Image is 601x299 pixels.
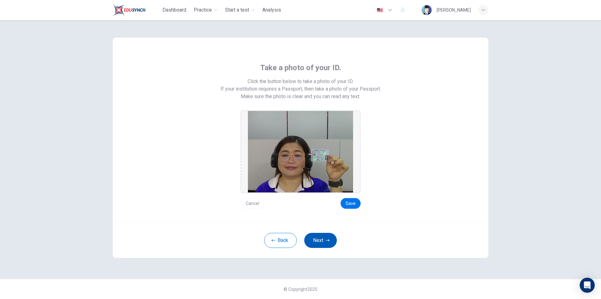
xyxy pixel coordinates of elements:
[262,6,281,14] span: Analysis
[437,6,471,14] div: [PERSON_NAME]
[191,4,220,16] button: Practice
[580,278,595,293] div: Open Intercom Messenger
[220,78,381,93] span: Click the button below to take a photo of your ID. If your institution requires a Passport, then ...
[160,4,189,16] button: Dashboard
[376,8,384,13] img: en
[113,4,160,16] a: Train Test logo
[248,111,353,192] img: preview screemshot
[341,198,361,209] button: Save
[225,6,249,14] span: Start a test
[223,4,257,16] button: Start a test
[162,6,186,14] span: Dashboard
[260,4,284,16] button: Analysis
[241,93,360,100] span: Make sure the photo is clear and you can read any text.
[260,63,341,73] span: Take a photo of your ID.
[264,233,297,248] button: Back
[422,5,432,15] img: Profile picture
[194,6,212,14] span: Practice
[113,4,146,16] img: Train Test logo
[284,287,317,292] span: © Copyright 2025
[304,233,337,248] button: Next
[240,198,265,209] button: Cancel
